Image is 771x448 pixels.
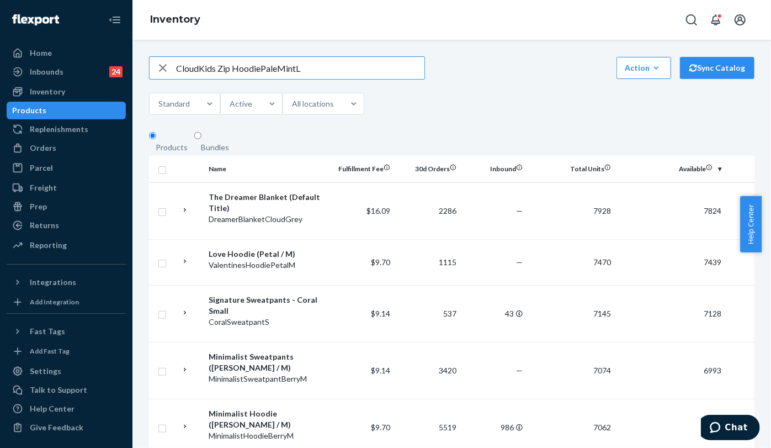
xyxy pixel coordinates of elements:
div: Minimalist Hoodie ([PERSON_NAME] / M) [209,408,324,430]
span: 7439 [704,257,721,267]
td: 537 [395,285,461,342]
div: Action [625,62,663,73]
span: 6993 [704,366,721,375]
th: Inbound [461,156,527,182]
input: Active [252,98,253,109]
div: Love Hoodie (Petal / M) [209,249,324,260]
div: CoralSweatpantS [209,317,324,328]
button: Action [616,57,671,79]
span: $9.70 [371,257,390,267]
input: Search inventory by name or sku [176,57,424,79]
div: MinimalistSweatpantBerryM [209,373,324,384]
div: Give Feedback [30,422,83,433]
a: Help Center [7,400,126,418]
button: Sync Catalog [680,57,754,79]
td: 2286 [395,182,461,239]
a: Reporting [7,236,126,254]
th: Total Units [527,156,615,182]
div: Fast Tags [30,326,65,337]
iframe: To enrich screen reader interactions, please activate Accessibility in Grammarly extension settings [701,415,760,442]
ol: breadcrumbs [141,4,209,36]
button: Close Navigation [104,9,126,31]
th: 30d Orders [395,156,461,182]
th: Fulfillment Fee [328,156,395,182]
button: Help Center [740,196,762,252]
div: Signature Sweatpants - Coral Small [209,294,324,317]
a: Returns [7,217,126,234]
td: 1115 [395,239,461,285]
input: Standard [190,98,191,109]
a: Add Fast Tag [7,345,126,358]
a: Prep [7,198,126,215]
input: Bundles [194,132,201,139]
div: Talk to Support [30,384,87,396]
input: All locations [334,98,335,109]
button: Open notifications [705,9,727,31]
a: Inventory [150,13,200,25]
div: Returns [30,220,59,231]
input: Products [149,132,156,139]
div: Inbounds [30,66,63,77]
button: Fast Tags [7,323,126,340]
span: — [516,257,523,267]
span: 7074 [593,366,611,375]
div: Settings [30,366,61,377]
div: Minimalist Sweatpants ([PERSON_NAME] / M) [209,351,324,373]
span: — [516,206,523,215]
div: Freight [30,182,57,193]
span: 7928 [593,206,611,215]
a: Add Integration [7,296,126,309]
button: Open Search Box [680,9,703,31]
div: Add Integration [30,297,79,307]
span: $9.14 [371,309,390,318]
div: Products [12,105,46,116]
div: Replenishments [30,124,88,135]
div: Active [230,98,252,109]
div: Standard [158,98,190,109]
span: $16.09 [366,206,390,215]
button: Give Feedback [7,419,126,436]
div: Bundles [201,142,229,153]
a: Products [7,102,126,119]
div: Home [30,48,52,59]
div: Products [156,142,188,153]
a: Parcel [7,159,126,177]
div: All locations [292,98,334,109]
button: Open account menu [729,9,751,31]
a: Settings [7,362,126,380]
a: Freight [7,179,126,197]
div: Prep [30,201,47,212]
button: Integrations [7,273,126,291]
span: $9.14 [371,366,390,375]
div: Add Fast Tag [30,346,70,356]
th: Available [615,156,726,182]
div: The Dreamer Blanket (Default Title) [209,192,324,214]
div: Orders [30,143,56,154]
a: Replenishments [7,120,126,138]
a: Inventory [7,83,126,101]
span: 7824 [704,206,721,215]
button: Talk to Support [7,381,126,399]
div: Parcel [30,162,53,173]
td: 3420 [395,342,461,399]
div: Inventory [30,86,65,97]
img: Flexport logo [12,14,59,25]
span: 7128 [704,309,721,318]
a: Orders [7,139,126,157]
div: MinimalistHoodieBerryM [209,430,324,441]
div: Reporting [30,240,67,251]
span: 7145 [593,309,611,318]
div: Integrations [30,277,76,288]
span: $9.70 [371,423,390,432]
a: Home [7,44,126,62]
div: 24 [109,66,123,77]
td: 43 [461,285,527,342]
th: Name [204,156,328,182]
a: Inbounds24 [7,63,126,81]
div: Help Center [30,403,75,414]
div: ValentinesHoodiePetalM [209,260,324,271]
span: — [516,366,523,375]
div: DreamerBlanketCloudGrey [209,214,324,225]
